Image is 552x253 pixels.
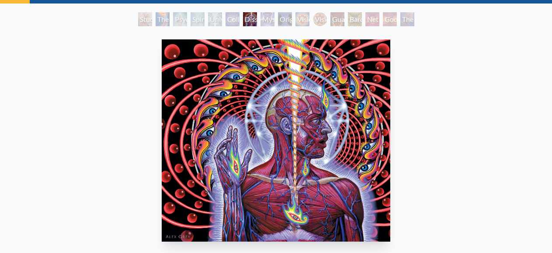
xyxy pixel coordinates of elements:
div: Godself [383,12,397,26]
div: Universal Mind Lattice [208,12,222,26]
div: Collective Vision [226,12,240,26]
div: Bardo Being [348,12,362,26]
div: Vision Crystal Tondo [313,12,327,26]
img: tool-dissectional-alex-grey-watermarked.jpg [162,39,390,242]
div: Original Face [278,12,292,26]
div: Guardian of Infinite Vision [330,12,344,26]
div: Study for the Great Turn [138,12,152,26]
div: Spiritual Energy System [191,12,205,26]
div: Net of Being [365,12,379,26]
div: Mystic Eye [260,12,274,26]
div: Dissectional Art for Tool's Lateralus CD [243,12,257,26]
div: The Torch [156,12,170,26]
div: The Great Turn [400,12,414,26]
div: Vision Crystal [295,12,309,26]
div: Psychic Energy System [173,12,187,26]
